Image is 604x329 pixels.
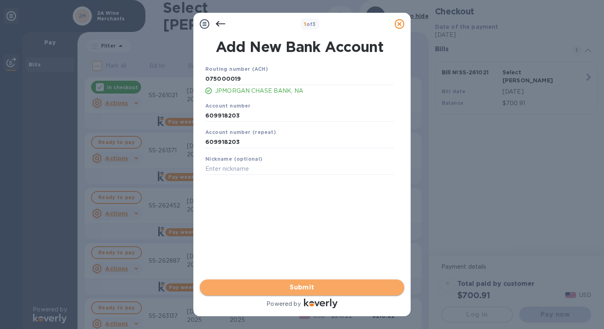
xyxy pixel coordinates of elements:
b: Nickname (optional) [205,156,263,162]
input: Enter nickname [205,163,394,175]
b: Account number [205,103,251,109]
b: Account number (repeat) [205,129,276,135]
input: Enter routing number [205,73,394,85]
input: Enter account number [205,110,394,122]
button: Submit [200,279,404,295]
input: Enter account number [205,136,394,148]
p: Powered by [266,300,300,308]
b: of 3 [304,21,316,27]
img: Logo [304,299,338,308]
h1: Add New Bank Account [201,38,399,55]
span: 1 [304,21,306,27]
b: Routing number (ACH) [205,66,268,72]
p: JPMORGAN CHASE BANK, NA [215,87,394,95]
span: Submit [206,283,398,292]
